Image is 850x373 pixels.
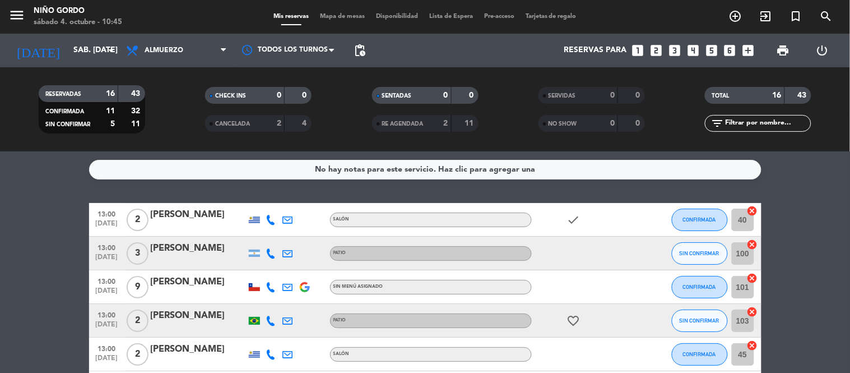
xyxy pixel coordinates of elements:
[93,321,121,334] span: [DATE]
[683,284,716,290] span: CONFIRMADA
[151,241,246,256] div: [PERSON_NAME]
[333,217,350,222] span: SALÓN
[815,44,829,57] i: power_settings_new
[680,317,719,324] span: SIN CONFIRMAR
[747,239,758,250] i: cancel
[127,209,148,231] span: 2
[333,318,346,323] span: PATIO
[45,109,84,114] span: CONFIRMADA
[672,209,728,231] button: CONFIRMADA
[8,7,25,24] i: menu
[747,273,758,284] i: cancel
[127,242,148,265] span: 3
[151,275,246,289] div: [PERSON_NAME]
[747,306,758,317] i: cancel
[567,213,580,227] i: check
[686,43,700,58] i: looks_4
[549,93,576,99] span: SERVIDAS
[549,121,577,127] span: NO SHOW
[672,276,728,298] button: CONFIRMADA
[741,43,756,58] i: add_box
[820,10,833,23] i: search
[151,342,246,357] div: [PERSON_NAME]
[649,43,663,58] i: looks_two
[567,314,580,328] i: favorite_border
[444,119,448,127] strong: 2
[34,17,122,28] div: sábado 4. octubre - 10:45
[93,220,121,233] span: [DATE]
[34,6,122,17] div: Niño Gordo
[564,46,626,55] span: Reservas para
[151,208,246,222] div: [PERSON_NAME]
[630,43,645,58] i: looks_one
[131,107,142,115] strong: 32
[303,119,309,127] strong: 4
[729,10,742,23] i: add_circle_outline
[93,241,121,254] span: 13:00
[314,13,370,20] span: Mapa de mesas
[759,10,773,23] i: exit_to_app
[712,93,729,99] span: TOTAL
[127,343,148,366] span: 2
[333,352,350,356] span: SALÓN
[127,310,148,332] span: 2
[747,340,758,351] i: cancel
[469,91,476,99] strong: 0
[789,10,803,23] i: turned_in_not
[131,90,142,98] strong: 43
[610,91,615,99] strong: 0
[131,120,142,128] strong: 11
[520,13,582,20] span: Tarjetas de regalo
[667,43,682,58] i: looks_3
[277,91,281,99] strong: 0
[303,91,309,99] strong: 0
[635,119,642,127] strong: 0
[353,44,366,57] span: pending_actions
[315,163,535,176] div: No hay notas para este servicio. Haz clic para agregar una
[45,122,90,127] span: SIN CONFIRMAR
[151,308,246,323] div: [PERSON_NAME]
[93,207,121,220] span: 13:00
[610,119,615,127] strong: 0
[93,254,121,266] span: [DATE]
[8,38,68,63] i: [DATE]
[300,282,310,292] img: google-logo.png
[672,343,728,366] button: CONFIRMADA
[724,117,811,130] input: Filtrar por nombre...
[382,93,412,99] span: SENTADAS
[680,250,719,256] span: SIN CONFIRMAR
[93,287,121,300] span: [DATE]
[104,44,118,57] i: arrow_drop_down
[635,91,642,99] strong: 0
[672,310,728,332] button: SIN CONFIRMAR
[106,90,115,98] strong: 16
[333,284,383,289] span: Sin menú asignado
[444,91,448,99] strong: 0
[145,47,183,54] span: Almuerzo
[106,107,115,115] strong: 11
[683,217,716,223] span: CONFIRMADA
[798,91,809,99] strong: 43
[110,120,115,128] strong: 5
[370,13,424,20] span: Disponibilidad
[773,91,782,99] strong: 16
[93,308,121,321] span: 13:00
[672,242,728,265] button: SIN CONFIRMAR
[277,119,281,127] strong: 2
[93,342,121,354] span: 13:00
[683,351,716,357] span: CONFIRMADA
[747,205,758,217] i: cancel
[777,44,790,57] span: print
[704,43,719,58] i: looks_5
[215,93,246,99] span: CHECK INS
[723,43,737,58] i: looks_6
[93,354,121,367] span: [DATE]
[8,7,25,27] button: menu
[93,274,121,287] span: 13:00
[382,121,424,127] span: RE AGENDADA
[803,34,842,67] div: LOG OUT
[127,276,148,298] span: 9
[333,251,346,255] span: PATIO
[215,121,250,127] span: CANCELADA
[424,13,479,20] span: Lista de Espera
